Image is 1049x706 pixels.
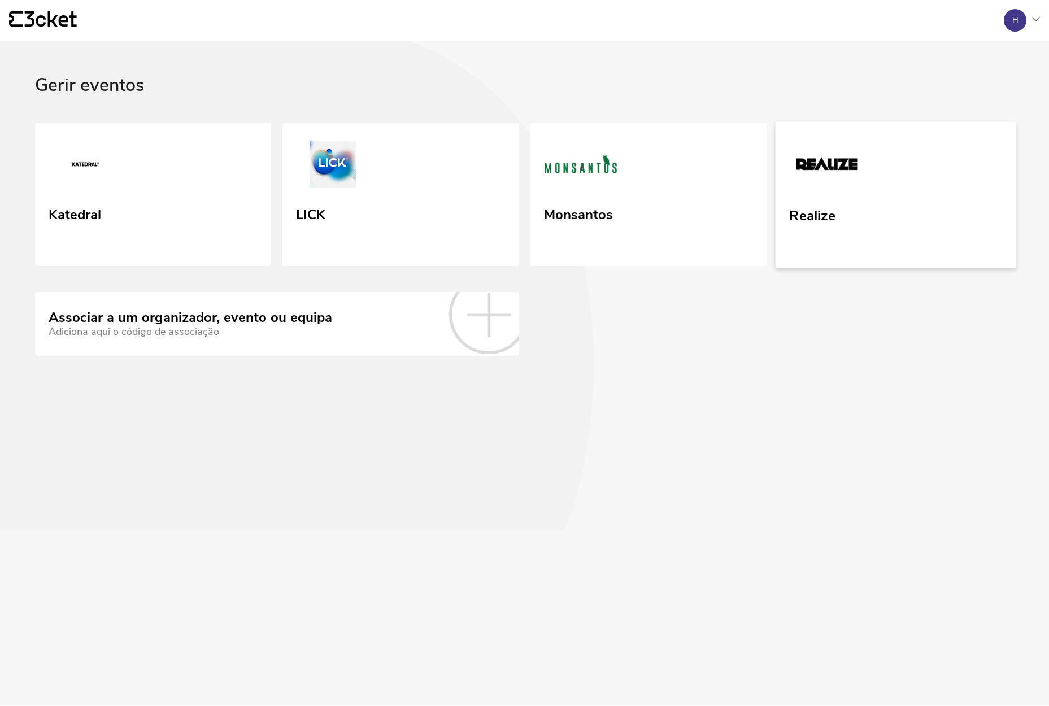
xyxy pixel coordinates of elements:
[49,141,122,192] img: Katedral
[282,123,519,267] a: LICK LICK
[296,141,369,192] img: LICK
[776,121,1017,268] a: Realize Realize
[789,140,864,192] img: Realize
[35,292,519,355] a: Associar a um organizador, evento ou equipa Adiciona aqui o código de associação
[49,326,332,338] div: Adiciona aqui o código de associação
[9,11,23,27] g: {' '}
[1012,16,1018,25] div: H
[49,203,101,223] div: Katedral
[35,75,1014,123] div: Gerir eventos
[9,11,77,30] a: {' '}
[296,203,325,223] div: LICK
[789,203,835,224] div: Realize
[544,141,617,192] img: Monsantos
[49,310,332,326] div: Associar a um organizador, evento ou equipa
[544,203,613,223] div: Monsantos
[35,123,271,267] a: Katedral Katedral
[530,123,767,267] a: Monsantos Monsantos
